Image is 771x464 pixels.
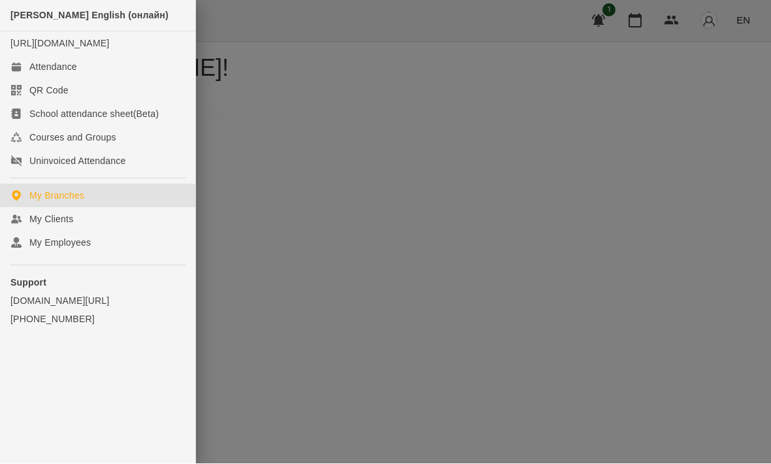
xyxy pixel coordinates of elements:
p: Support [10,276,185,290]
div: My Branches [29,190,84,203]
span: [PERSON_NAME] English (онлайн) [10,10,169,21]
a: [PHONE_NUMBER] [10,313,185,326]
div: School attendance sheet(Beta) [29,108,159,121]
div: My Clients [29,213,73,226]
div: My Employees [29,237,91,250]
div: Courses and Groups [29,131,116,144]
a: [URL][DOMAIN_NAME] [10,39,109,49]
div: Attendance [29,61,77,74]
div: Uninvoiced Attendance [29,155,125,168]
div: QR Code [29,84,69,97]
a: [DOMAIN_NAME][URL] [10,295,185,308]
